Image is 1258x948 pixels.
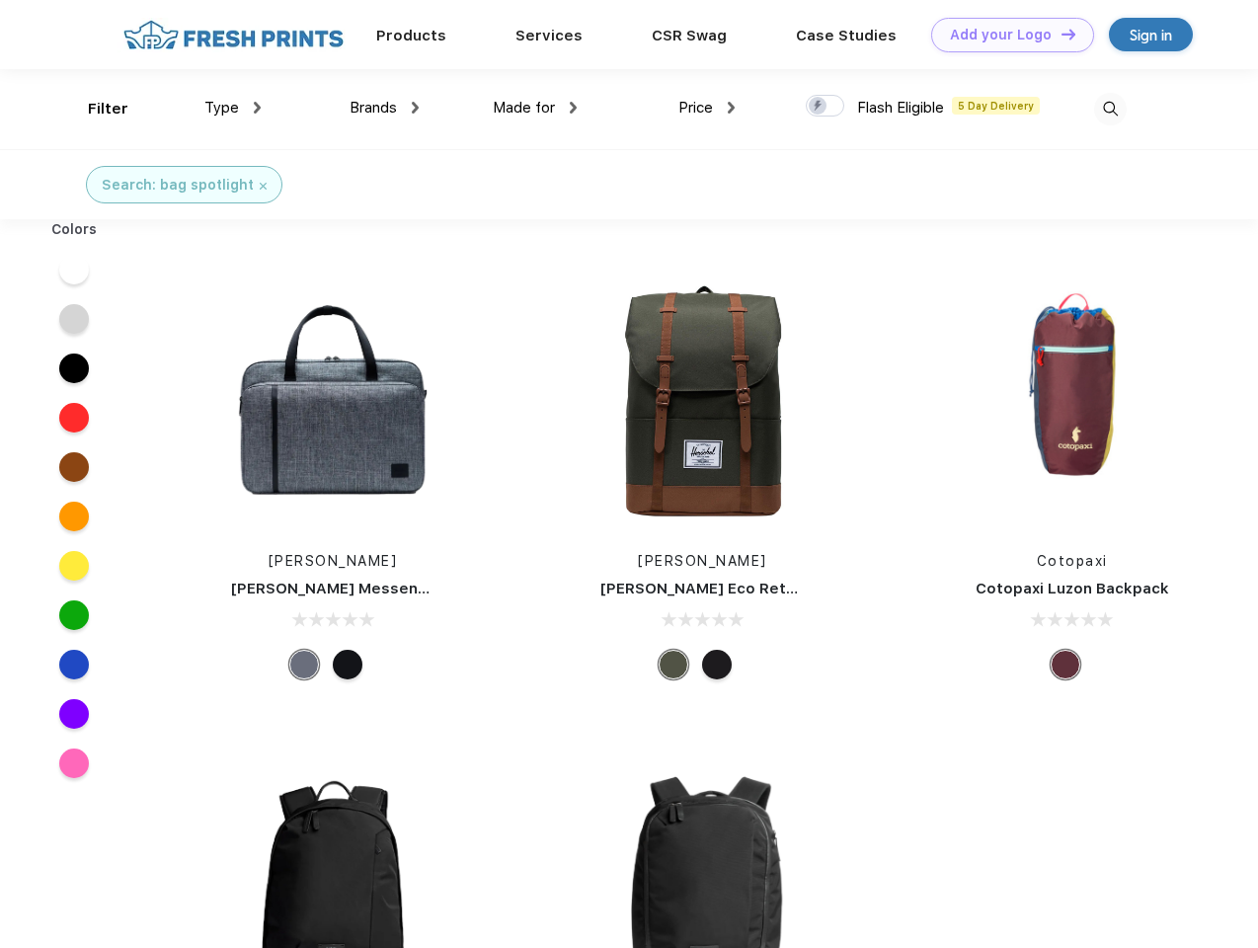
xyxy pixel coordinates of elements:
[118,18,350,52] img: fo%20logo%202.webp
[254,102,261,114] img: dropdown.png
[1061,29,1075,39] img: DT
[1130,24,1172,46] div: Sign in
[269,553,398,569] a: [PERSON_NAME]
[102,175,254,196] div: Search: bag spotlight
[37,219,113,240] div: Colors
[638,553,767,569] a: [PERSON_NAME]
[204,99,239,117] span: Type
[728,102,735,114] img: dropdown.png
[231,580,444,597] a: [PERSON_NAME] Messenger
[376,27,446,44] a: Products
[333,650,362,679] div: Black
[1094,93,1127,125] img: desktop_search.svg
[976,580,1169,597] a: Cotopaxi Luzon Backpack
[941,269,1204,531] img: func=resize&h=266
[570,102,577,114] img: dropdown.png
[600,580,1004,597] a: [PERSON_NAME] Eco Retreat 15" Computer Backpack
[1037,553,1108,569] a: Cotopaxi
[702,650,732,679] div: Black
[412,102,419,114] img: dropdown.png
[1109,18,1193,51] a: Sign in
[493,99,555,117] span: Made for
[571,269,833,531] img: func=resize&h=266
[1051,650,1080,679] div: Surprise
[201,269,464,531] img: func=resize&h=266
[88,98,128,120] div: Filter
[950,27,1052,43] div: Add your Logo
[659,650,688,679] div: Forest
[350,99,397,117] span: Brands
[289,650,319,679] div: Raven Crosshatch
[857,99,944,117] span: Flash Eligible
[260,183,267,190] img: filter_cancel.svg
[678,99,713,117] span: Price
[952,97,1040,115] span: 5 Day Delivery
